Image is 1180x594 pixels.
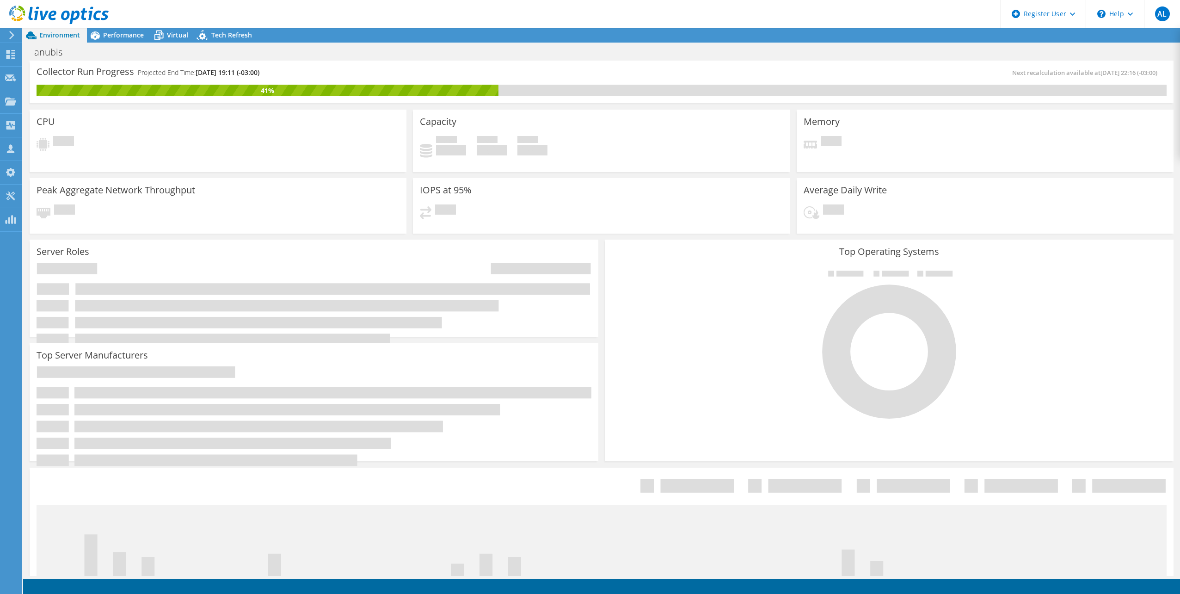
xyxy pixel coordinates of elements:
span: Pending [54,204,75,217]
h4: Projected End Time: [138,68,259,78]
h4: 0 GiB [436,145,466,155]
h3: Average Daily Write [804,185,887,195]
h3: Peak Aggregate Network Throughput [37,185,195,195]
span: Pending [823,204,844,217]
span: Total [517,136,538,145]
span: Performance [103,31,144,39]
span: Pending [435,204,456,217]
span: Free [477,136,498,145]
h3: Top Operating Systems [612,247,1167,257]
span: Pending [821,136,842,148]
h4: 0 GiB [477,145,507,155]
h3: IOPS at 95% [420,185,472,195]
div: 41% [37,86,498,96]
h3: Memory [804,117,840,127]
svg: \n [1097,10,1106,18]
span: Next recalculation available at [1012,68,1162,77]
span: Tech Refresh [211,31,252,39]
span: Environment [39,31,80,39]
span: Used [436,136,457,145]
span: Virtual [167,31,188,39]
h3: Top Server Manufacturers [37,350,148,360]
h4: 0 GiB [517,145,547,155]
span: AL [1155,6,1170,21]
span: Pending [53,136,74,148]
h3: CPU [37,117,55,127]
span: [DATE] 22:16 (-03:00) [1100,68,1157,77]
span: [DATE] 19:11 (-03:00) [196,68,259,77]
h3: Capacity [420,117,456,127]
h3: Server Roles [37,247,89,257]
h1: anubis [30,47,77,57]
